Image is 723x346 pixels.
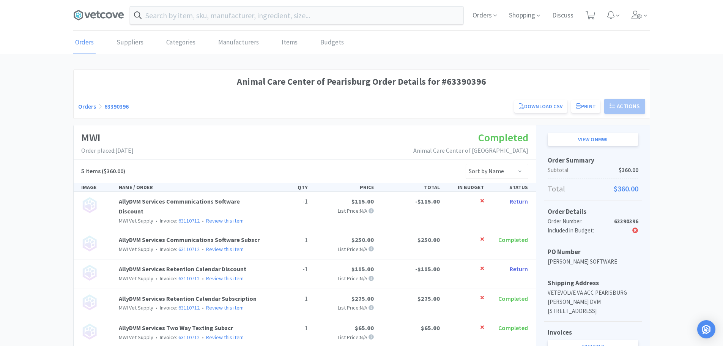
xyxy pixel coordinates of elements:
[206,246,244,253] a: Review this item
[314,207,374,215] p: List Price: N/A
[549,12,577,19] a: Discuss
[178,275,200,282] a: 63110712
[548,207,638,217] h5: Order Details
[498,295,528,302] span: Completed
[498,236,528,243] span: Completed
[548,155,638,166] h5: Order Summary
[270,264,308,274] p: -1
[81,197,98,213] img: no_image.png
[270,323,308,333] p: 1
[81,146,134,156] p: Order placed: [DATE]
[415,265,440,273] span: -$115.00
[201,304,205,311] span: •
[270,235,308,245] p: 1
[270,197,308,207] p: -1
[119,265,246,273] span: AllyDVM Services Retention Calendar Discount
[314,245,374,253] p: List Price: N/A
[351,265,374,273] span: $115.00
[548,257,638,266] p: [PERSON_NAME] SOFTWARE
[119,334,153,341] span: MWI Vet Supply
[178,246,200,253] a: 63110712
[318,31,346,54] a: Budgets
[119,304,153,311] span: MWI Vet Supply
[267,183,311,191] div: QTY
[164,31,197,54] a: Categories
[201,246,205,253] span: •
[154,304,159,311] span: •
[178,304,200,311] a: 63110712
[548,217,608,226] div: Order Number:
[314,274,374,283] p: List Price: N/A
[178,217,200,224] a: 63110712
[421,324,440,332] span: $65.00
[115,31,145,54] a: Suppliers
[78,183,116,191] div: IMAGE
[417,295,440,302] span: $275.00
[415,197,440,205] span: -$115.00
[487,183,531,191] div: STATUS
[548,133,638,146] a: View onMWI
[153,334,200,341] span: Invoice:
[614,218,638,225] strong: 63390396
[81,167,101,175] span: 5 Items
[153,275,200,282] span: Invoice:
[81,264,98,281] img: no_image.png
[280,31,299,54] a: Items
[154,217,159,224] span: •
[548,327,638,338] h5: Invoices
[201,334,205,341] span: •
[548,278,638,288] h5: Shipping Address
[206,217,244,224] a: Review this item
[413,146,528,156] p: Animal Care Center of [GEOGRAPHIC_DATA]
[81,166,125,176] h5: ($360.00)
[201,275,205,282] span: •
[119,236,260,243] span: AllyDVM Services Communications Software Subscr
[270,294,308,304] p: 1
[478,131,528,144] span: Completed
[206,275,244,282] a: Review this item
[377,183,443,191] div: TOTAL
[355,324,374,332] span: $65.00
[443,183,487,191] div: IN BUDGET
[548,226,608,235] div: Included in Budget:
[498,324,528,332] span: Completed
[206,304,244,311] a: Review this item
[81,323,98,340] img: no_image.png
[153,246,200,253] span: Invoice:
[73,31,96,54] a: Orders
[119,275,153,282] span: MWI Vet Supply
[510,197,528,205] span: Return
[119,217,153,224] span: MWI Vet Supply
[154,246,159,253] span: •
[153,217,200,224] span: Invoice:
[119,295,257,302] span: AllyDVM Services Retention Calendar Subscription
[510,265,528,273] span: Return
[614,183,638,195] span: $360.00
[130,6,463,24] input: Search by item, sku, manufacturer, ingredient, size...
[571,100,600,113] button: Print
[216,31,261,54] a: Manufacturers
[154,334,159,341] span: •
[514,100,567,113] a: Download CSV
[548,288,638,316] p: VETEVOLVE VA ACC PEARISBURG [PERSON_NAME] DVM [STREET_ADDRESS]
[78,74,645,89] h1: Animal Care Center of Pearisburg Order Details for #63390396
[697,320,715,338] div: Open Intercom Messenger
[81,235,98,252] img: no_image.png
[81,294,98,311] img: no_image.png
[119,197,240,215] span: AllyDVM Services Communications Software Discount
[548,183,638,195] p: Total
[104,103,129,110] a: 63390396
[351,236,374,243] span: $250.00
[153,304,200,311] span: Invoice:
[314,333,374,341] p: List Price: N/A
[314,303,374,312] p: List Price: N/A
[154,275,159,282] span: •
[351,197,374,205] span: $115.00
[201,217,205,224] span: •
[311,183,377,191] div: PRICE
[81,129,134,146] h1: MWI
[351,295,374,302] span: $275.00
[178,334,200,341] a: 63110712
[119,324,233,332] span: AllyDVM Services Two Way Texting Subscr
[417,236,440,243] span: $250.00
